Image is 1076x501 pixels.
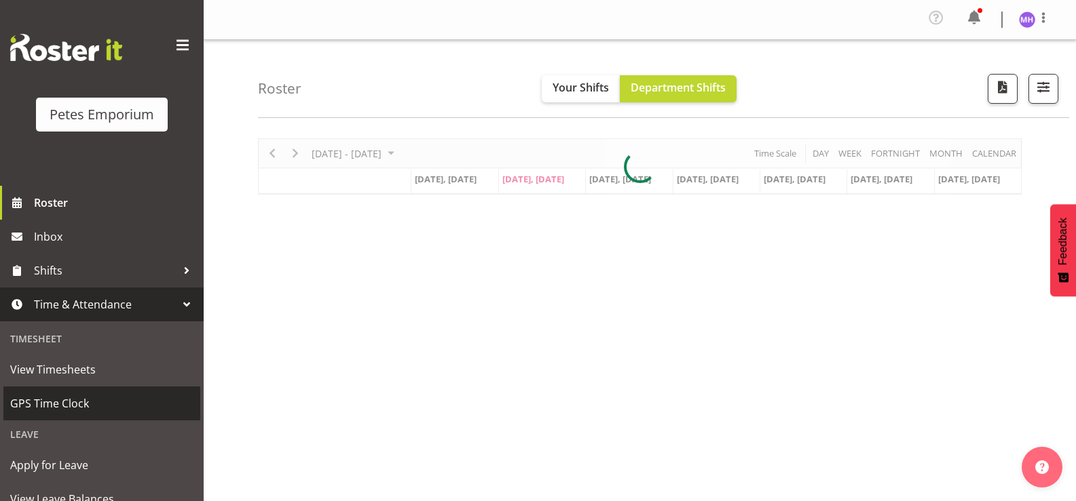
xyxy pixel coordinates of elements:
div: Petes Emporium [50,104,154,125]
div: Leave [3,420,200,448]
span: Department Shifts [631,80,726,95]
div: Timesheet [3,325,200,353]
button: Department Shifts [620,75,737,102]
img: help-xxl-2.png [1035,460,1049,474]
span: Time & Attendance [34,294,177,315]
h4: Roster [258,81,301,96]
a: View Timesheets [3,353,200,386]
a: Apply for Leave [3,448,200,482]
button: Download a PDF of the roster according to the set date range. [988,74,1018,104]
span: GPS Time Clock [10,393,193,414]
span: Inbox [34,226,197,247]
span: Shifts [34,260,177,281]
span: Apply for Leave [10,455,193,475]
a: GPS Time Clock [3,386,200,420]
img: mackenzie-halford4471.jpg [1019,12,1035,28]
span: View Timesheets [10,359,193,380]
span: Roster [34,193,197,213]
img: Rosterit website logo [10,34,122,61]
button: Filter Shifts [1028,74,1058,104]
span: Feedback [1057,218,1069,265]
span: Your Shifts [553,80,609,95]
button: Your Shifts [542,75,620,102]
button: Feedback - Show survey [1050,204,1076,296]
